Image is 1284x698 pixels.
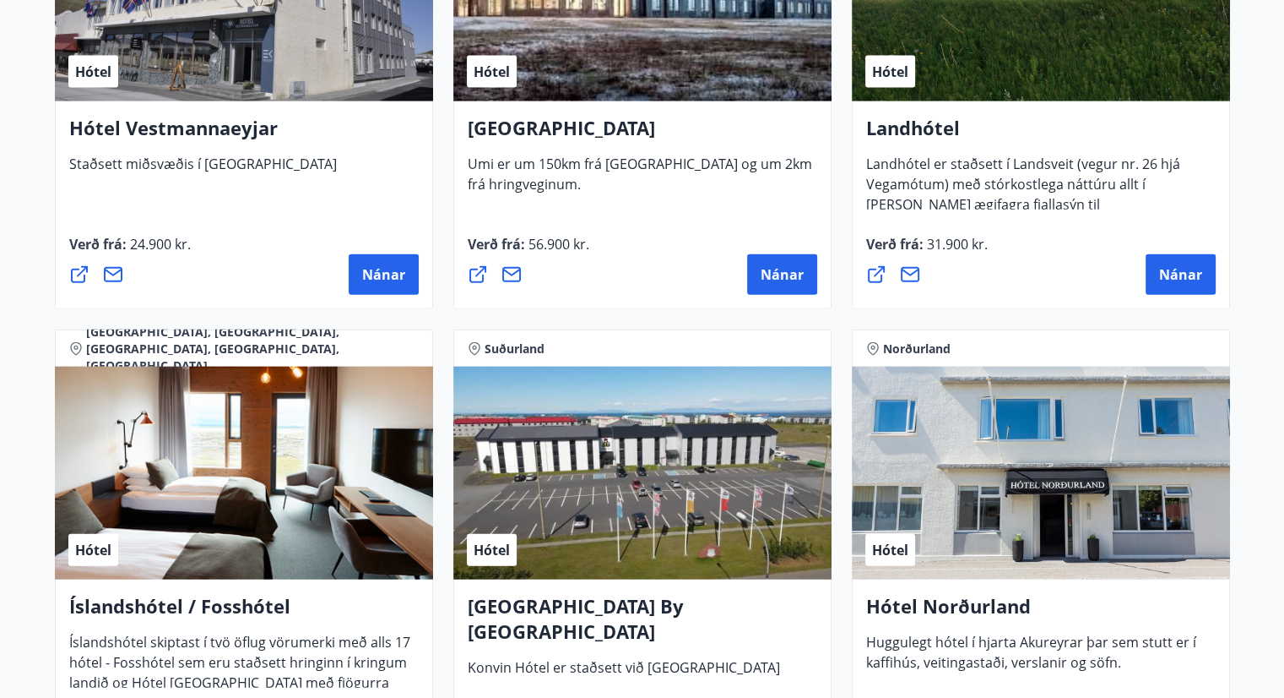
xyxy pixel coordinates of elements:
[468,115,817,154] h4: [GEOGRAPHIC_DATA]
[866,235,988,267] span: Verð frá :
[468,658,780,690] span: Konvin Hótel er staðsett við [GEOGRAPHIC_DATA]
[69,235,191,267] span: Verð frá :
[468,235,589,267] span: Verð frá :
[1159,265,1202,284] span: Nánar
[349,254,419,295] button: Nánar
[468,155,812,207] span: Umi er um 150km frá [GEOGRAPHIC_DATA] og um 2km frá hringveginum.
[525,235,589,254] span: 56.900 kr.
[872,63,908,81] span: Hótel
[69,155,337,187] span: Staðsett miðsvæðis í [GEOGRAPHIC_DATA]
[866,593,1216,632] h4: Hótel Norðurland
[883,341,951,357] span: Norðurland
[75,541,111,559] span: Hótel
[474,63,510,81] span: Hótel
[866,155,1180,268] span: Landhótel er staðsett í Landsveit (vegur nr. 26 hjá Vegamótum) með stórkostlega náttúru allt í [P...
[69,593,419,632] h4: Íslandshótel / Fosshótel
[468,593,817,657] h4: [GEOGRAPHIC_DATA] By [GEOGRAPHIC_DATA]
[761,265,804,284] span: Nánar
[474,541,510,559] span: Hótel
[75,63,111,81] span: Hótel
[924,235,988,254] span: 31.900 kr.
[866,115,1216,154] h4: Landhótel
[485,341,544,357] span: Suðurland
[1146,254,1216,295] button: Nánar
[86,324,419,374] span: [GEOGRAPHIC_DATA], [GEOGRAPHIC_DATA], [GEOGRAPHIC_DATA], [GEOGRAPHIC_DATA], [GEOGRAPHIC_DATA]
[362,265,405,284] span: Nánar
[872,541,908,559] span: Hótel
[127,235,191,254] span: 24.900 kr.
[866,633,1196,685] span: Huggulegt hótel í hjarta Akureyrar þar sem stutt er í kaffihús, veitingastaði, verslanir og söfn.
[747,254,817,295] button: Nánar
[69,115,419,154] h4: Hótel Vestmannaeyjar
